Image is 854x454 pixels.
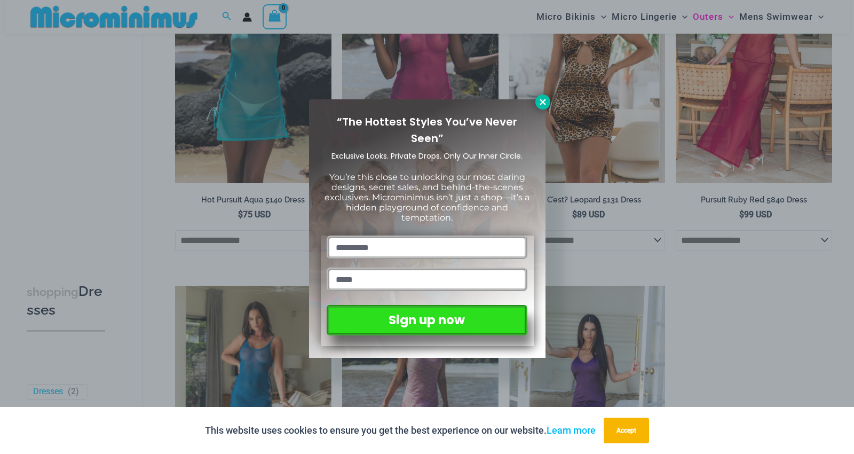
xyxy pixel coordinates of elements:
[325,172,529,223] span: You’re this close to unlocking our most daring designs, secret sales, and behind-the-scenes exclu...
[205,422,596,439] p: This website uses cookies to ensure you get the best experience on our website.
[331,151,523,161] span: Exclusive Looks. Private Drops. Only Our Inner Circle.
[337,114,517,146] span: “The Hottest Styles You’ve Never Seen”
[547,425,596,436] a: Learn more
[327,305,527,335] button: Sign up now
[535,95,550,109] button: Close
[604,418,649,443] button: Accept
